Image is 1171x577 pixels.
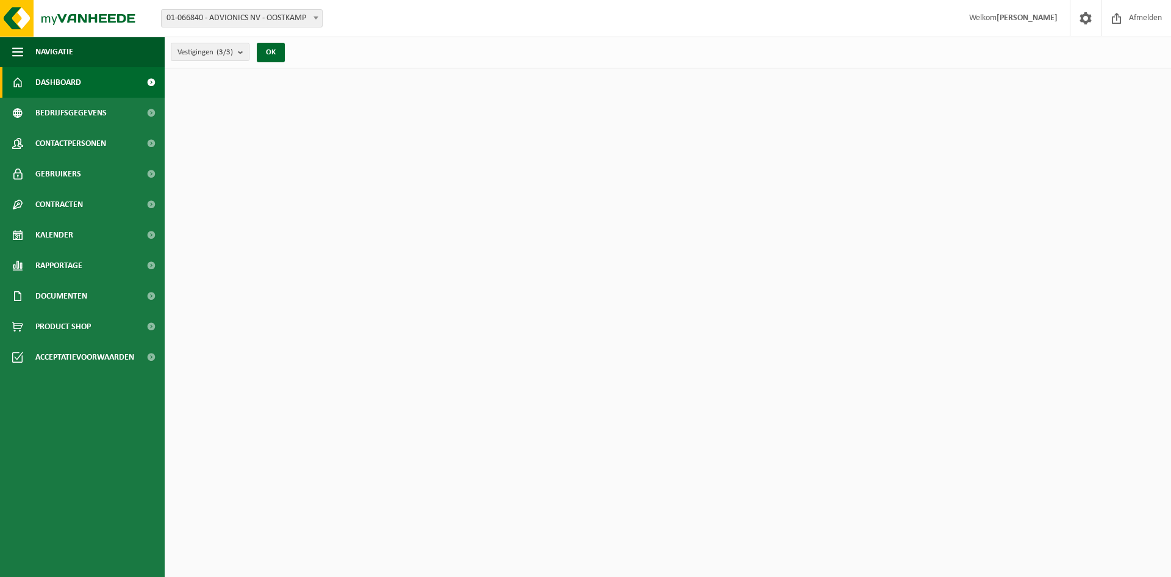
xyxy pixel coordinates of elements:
[161,9,323,27] span: 01-066840 - ADVIONICS NV - OOSTKAMP
[171,43,249,61] button: Vestigingen(3/3)
[35,128,106,159] span: Contactpersonen
[35,98,107,128] span: Bedrijfsgegevens
[177,43,233,62] span: Vestigingen
[35,311,91,342] span: Product Shop
[35,189,83,220] span: Contracten
[35,37,73,67] span: Navigatie
[162,10,322,27] span: 01-066840 - ADVIONICS NV - OOSTKAMP
[257,43,285,62] button: OK
[35,220,73,250] span: Kalender
[997,13,1058,23] strong: [PERSON_NAME]
[35,159,81,189] span: Gebruikers
[35,250,82,281] span: Rapportage
[35,342,134,372] span: Acceptatievoorwaarden
[217,48,233,56] count: (3/3)
[35,281,87,311] span: Documenten
[35,67,81,98] span: Dashboard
